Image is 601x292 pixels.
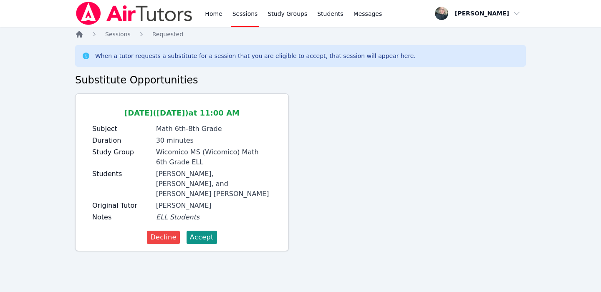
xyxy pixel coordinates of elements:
[152,30,183,38] a: Requested
[156,147,272,167] div: Wicomico MS (Wicomico) Math 6th Grade ELL
[92,136,151,146] label: Duration
[190,232,214,242] span: Accept
[156,213,199,221] span: ELL Students
[92,212,151,222] label: Notes
[156,124,272,134] div: Math 6th-8th Grade
[92,147,151,157] label: Study Group
[354,10,382,18] span: Messages
[152,31,183,38] span: Requested
[75,73,526,87] h2: Substitute Opportunities
[95,52,416,60] div: When a tutor requests a substitute for a session that you are eligible to accept, that session wi...
[156,169,272,199] div: [PERSON_NAME], [PERSON_NAME], and [PERSON_NAME] [PERSON_NAME]
[92,169,151,179] label: Students
[105,31,131,38] span: Sessions
[92,201,151,211] label: Original Tutor
[75,2,193,25] img: Air Tutors
[147,231,180,244] button: Decline
[124,108,240,117] span: [DATE] ([DATE]) at 11:00 AM
[156,136,272,146] div: 30 minutes
[156,201,272,211] div: [PERSON_NAME]
[187,231,217,244] button: Accept
[150,232,177,242] span: Decline
[92,124,151,134] label: Subject
[105,30,131,38] a: Sessions
[75,30,526,38] nav: Breadcrumb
